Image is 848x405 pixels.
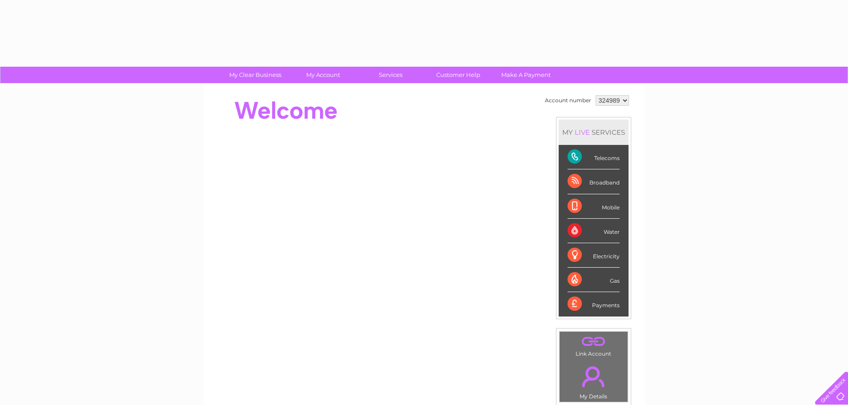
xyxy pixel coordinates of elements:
[568,194,620,219] div: Mobile
[219,67,292,83] a: My Clear Business
[568,219,620,243] div: Water
[568,292,620,316] div: Payments
[562,334,625,349] a: .
[422,67,495,83] a: Customer Help
[543,93,593,108] td: Account number
[568,268,620,292] div: Gas
[568,243,620,268] div: Electricity
[354,67,427,83] a: Services
[568,169,620,194] div: Broadband
[559,359,628,402] td: My Details
[559,120,629,145] div: MY SERVICES
[559,331,628,359] td: Link Account
[489,67,563,83] a: Make A Payment
[562,361,625,392] a: .
[568,145,620,169] div: Telecoms
[286,67,360,83] a: My Account
[573,128,592,136] div: LIVE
